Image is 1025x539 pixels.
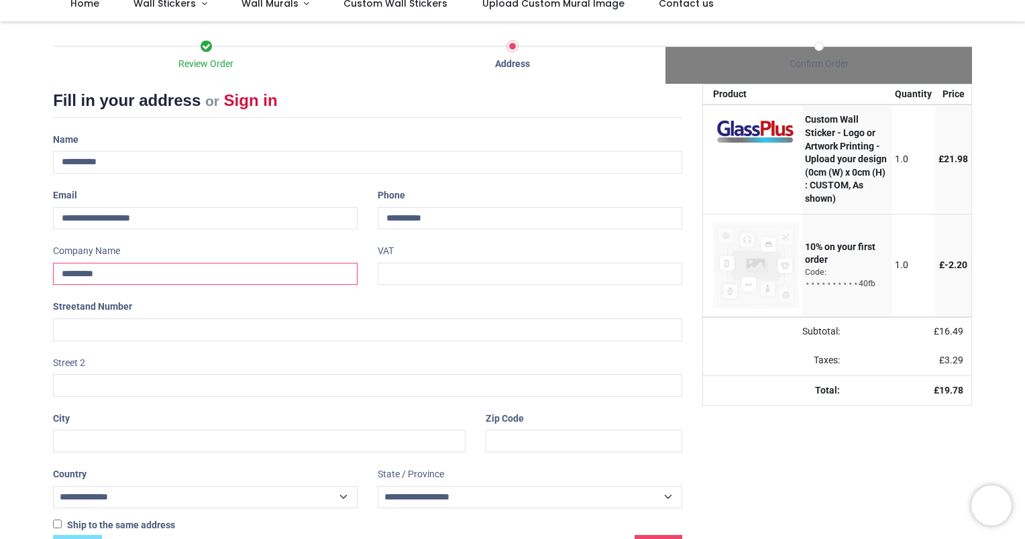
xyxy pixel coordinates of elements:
[815,385,840,396] strong: Total:
[934,385,963,396] strong: £
[939,355,963,365] span: £
[713,223,799,308] img: 10% on your first order
[703,317,848,347] td: Subtotal:
[945,355,963,365] span: 3.29
[80,301,132,312] span: and Number
[944,154,968,164] span: 21.98
[805,241,875,265] strong: 10% on your first order
[805,267,875,288] span: Code: ⋆⋆⋆⋆⋆⋆⋆⋆⋆⋆40fb
[53,296,132,318] label: Street
[205,93,219,109] small: or
[895,259,932,272] div: 1.0
[935,84,971,105] th: Price
[703,84,802,105] th: Product
[934,326,963,337] span: £
[895,153,932,166] div: 1.0
[53,240,120,263] label: Company Name
[665,58,972,71] div: Confirm Order
[53,129,78,152] label: Name
[805,114,887,204] strong: Custom Wall Sticker - Logo or Artwork Printing - Upload your design (0cm (W) x 0cm (H) : CUSTOM, ...
[53,91,201,109] span: Fill in your address
[892,84,936,105] th: Quantity
[938,154,968,164] span: £
[360,58,666,71] div: Address
[378,240,394,263] label: VAT
[378,463,444,486] label: State / Province
[53,520,62,528] input: Ship to the same address
[971,485,1012,526] iframe: Brevo live chat
[224,91,278,109] a: Sign in
[945,259,967,270] span: -﻿2.20
[53,58,360,71] div: Review Order
[486,408,524,430] label: Zip Code
[53,519,175,532] label: Ship to the same address
[53,184,77,207] label: Email
[53,408,70,430] label: City
[939,385,963,396] span: 19.78
[378,184,405,207] label: Phone
[713,113,799,149] img: qyVc2AAAAAZJREFUAwBXkL8Gl5XzxwAAAABJRU5ErkJggg==
[703,346,848,375] td: Taxes:
[53,463,87,486] label: Country
[939,259,967,270] span: £
[53,352,85,375] label: Street 2
[939,326,963,337] span: 16.49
